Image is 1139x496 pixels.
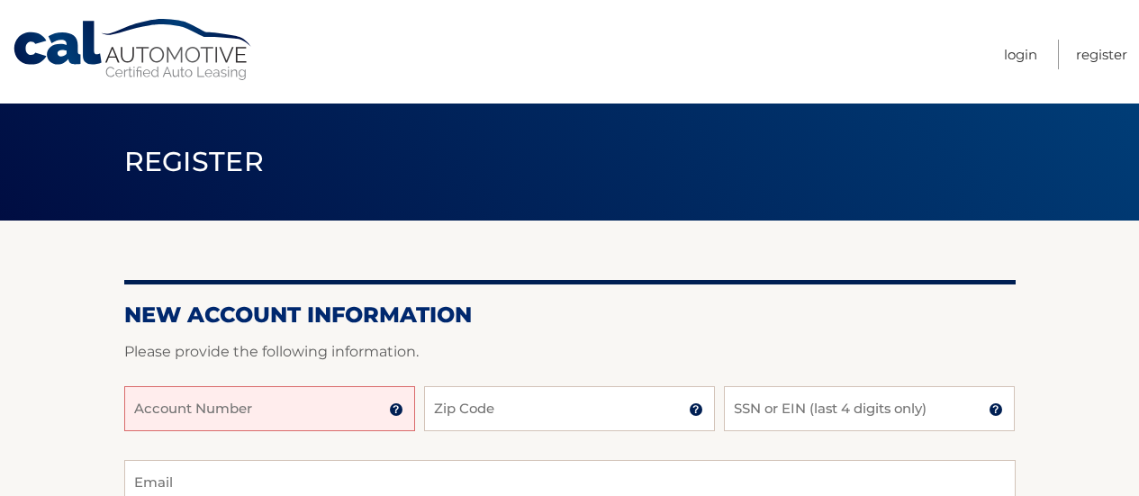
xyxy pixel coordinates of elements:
a: Cal Automotive [12,18,255,82]
a: Login [1004,40,1037,69]
p: Please provide the following information. [124,339,1016,365]
a: Register [1076,40,1127,69]
h2: New Account Information [124,302,1016,329]
img: tooltip.svg [989,402,1003,417]
input: SSN or EIN (last 4 digits only) [724,386,1015,431]
img: tooltip.svg [389,402,403,417]
input: Account Number [124,386,415,431]
img: tooltip.svg [689,402,703,417]
input: Zip Code [424,386,715,431]
span: Register [124,145,265,178]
